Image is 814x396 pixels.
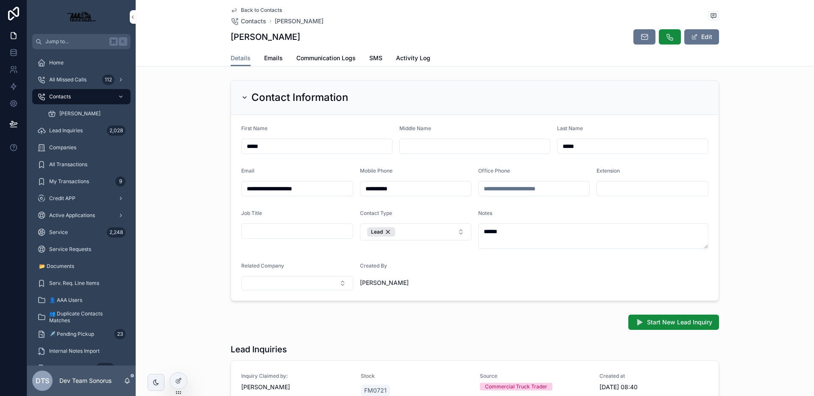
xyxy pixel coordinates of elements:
div: 23 [114,329,125,339]
span: First Name [241,125,268,131]
div: 2,028 [107,125,125,136]
span: Contact Type [360,210,392,216]
button: Edit [684,29,719,45]
a: Communication Logs [296,50,356,67]
span: 👤 AAA Users [49,297,82,304]
span: 👥 Duplicate Contacts Matches [49,310,122,324]
h2: Contact Information [251,91,348,104]
a: Companies [32,140,131,155]
span: [PERSON_NAME] [59,110,100,117]
a: Lead Inquiries2,028 [32,123,131,138]
button: Jump to...K [32,34,131,49]
span: DTS [36,376,49,386]
span: Home [49,59,64,66]
a: Contacts [231,17,266,25]
img: App logo [63,10,100,24]
span: Notes [478,210,492,216]
a: ✈️ Pending Pickup23 [32,326,131,342]
a: Back to Contacts [231,7,282,14]
a: SMS [369,50,382,67]
span: 🚛 Inventory [49,365,80,371]
span: Active Applications [49,212,95,219]
button: Unselect 10 [367,227,395,237]
a: Serv. Req. Line Items [32,276,131,291]
span: 📂 Documents [39,263,74,270]
span: Credit APP [49,195,75,202]
span: [PERSON_NAME] [241,383,290,391]
a: 👤 AAA Users [32,293,131,308]
span: Office Phone [478,167,510,174]
a: Active Applications [32,208,131,223]
span: Middle Name [399,125,431,131]
div: 2,248 [107,227,125,237]
a: 📂 Documents [32,259,131,274]
a: Service2,248 [32,225,131,240]
a: 🚛 Inventory2,248 [32,360,131,376]
span: Last Name [557,125,583,131]
span: Created at [599,373,709,379]
span: SMS [369,54,382,62]
span: Start New Lead Inquiry [647,318,712,326]
a: Contacts [32,89,131,104]
span: Jump to... [45,38,106,45]
span: Service [49,229,68,236]
a: Internal Notes Import [32,343,131,359]
div: Commercial Truck Trader [485,383,547,390]
span: Communication Logs [296,54,356,62]
div: scrollable content [27,49,136,365]
a: Emails [264,50,283,67]
h1: Lead Inquiries [231,343,287,355]
a: 👥 Duplicate Contacts Matches [32,310,131,325]
a: [PERSON_NAME] [42,106,131,121]
span: Email [241,167,254,174]
span: FM0721 [364,386,387,395]
a: Activity Log [396,50,430,67]
a: All Missed Calls112 [32,72,131,87]
span: Details [231,54,251,62]
span: Lead Inquiries [49,127,83,134]
span: Source [480,373,589,379]
div: 2,248 [96,363,114,373]
span: Lead [371,229,383,235]
span: All Transactions [49,161,87,168]
div: 112 [102,75,114,85]
button: Select Button [241,276,353,290]
span: [DATE] 08:40 [599,383,709,391]
span: Back to Contacts [241,7,282,14]
span: Stock [361,373,470,379]
button: Select Button [360,223,472,240]
span: Emails [264,54,283,62]
button: Start New Lead Inquiry [628,315,719,330]
span: Service Requests [49,246,91,253]
span: Mobile Phone [360,167,393,174]
p: Dev Team Sonorus [59,376,112,385]
span: Companies [49,144,76,151]
h1: [PERSON_NAME] [231,31,300,43]
span: Internal Notes Import [49,348,100,354]
span: K [120,38,126,45]
div: 9 [115,176,125,187]
a: Details [231,50,251,67]
span: Created By [360,262,387,269]
span: Activity Log [396,54,430,62]
span: Related Company [241,262,284,269]
a: [PERSON_NAME] [275,17,323,25]
span: Job Title [241,210,262,216]
span: Contacts [241,17,266,25]
a: Home [32,55,131,70]
a: Credit APP [32,191,131,206]
span: Inquiry Claimed by: [241,373,351,379]
span: All Missed Calls [49,76,86,83]
span: Extension [597,167,620,174]
span: [PERSON_NAME] [360,279,409,287]
a: Service Requests [32,242,131,257]
a: All Transactions [32,157,131,172]
span: Serv. Req. Line Items [49,280,99,287]
a: My Transactions9 [32,174,131,189]
span: ✈️ Pending Pickup [49,331,94,337]
span: My Transactions [49,178,89,185]
span: Contacts [49,93,71,100]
